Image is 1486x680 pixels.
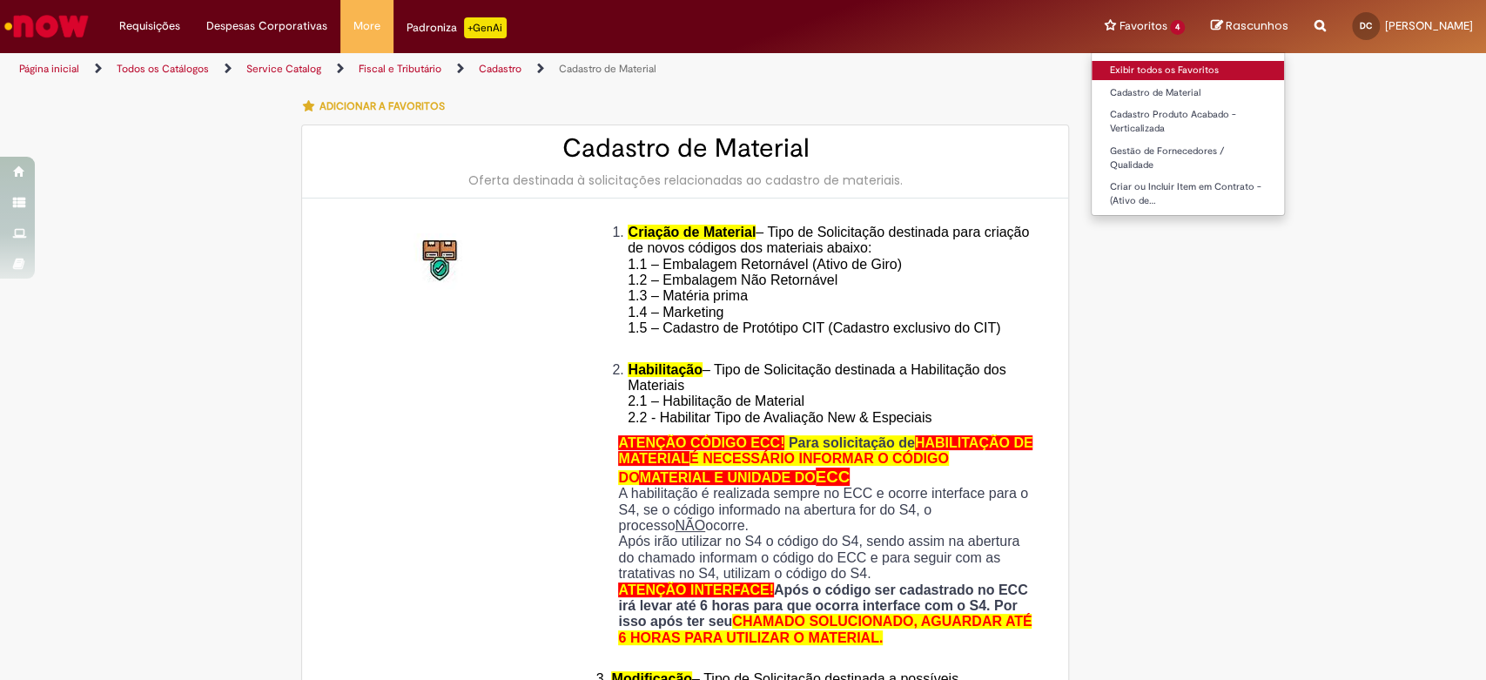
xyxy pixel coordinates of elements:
div: Padroniza [407,17,507,38]
span: – Tipo de Solicitação destinada para criação de novos códigos dos materiais abaixo: 1.1 – Embalag... [628,225,1029,352]
button: Adicionar a Favoritos [301,88,454,125]
span: Despesas Corporativas [206,17,327,35]
span: Favoritos [1119,17,1167,35]
span: Requisições [119,17,180,35]
a: Cadastro de Material [559,62,656,76]
a: Criar ou Incluir Item em Contrato - (Ativo de… [1092,178,1284,210]
a: Exibir todos os Favoritos [1092,61,1284,80]
a: Service Catalog [246,62,321,76]
span: ATENÇÃO CÓDIGO ECC! [618,435,784,450]
p: +GenAi [464,17,507,38]
img: ServiceNow [2,9,91,44]
strong: Após o código ser cadastrado no ECC irá levar até 6 horas para que ocorra interface com o S4. Por... [618,582,1032,645]
span: ATENÇÃO INTERFACE! [618,582,773,597]
span: [PERSON_NAME] [1385,18,1473,33]
ul: Favoritos [1091,52,1285,216]
span: HABILITAÇÃO DE MATERIAL [618,435,1032,466]
span: – Tipo de Solicitação destinada a Habilitação dos Materiais 2.1 – Habilitação de Material 2.2 - H... [628,362,1005,425]
a: Fiscal e Tributário [359,62,441,76]
a: Todos os Catálogos [117,62,209,76]
span: More [353,17,380,35]
span: CHAMADO SOLUCIONADO, AGUARDAR ATÉ 6 HORAS PARA UTILIZAR O MATERIAL. [618,614,1032,644]
img: Cadastro de Material [414,233,469,289]
u: NÃO [675,518,705,533]
span: Para solicitação de [789,435,915,450]
a: Cadastro [479,62,521,76]
h2: Cadastro de Material [319,134,1051,163]
span: MATERIAL E UNIDADE DO [639,470,815,485]
span: DC [1360,20,1372,31]
a: Gestão de Fornecedores / Qualidade [1092,142,1284,174]
span: Rascunhos [1226,17,1288,34]
a: Rascunhos [1211,18,1288,35]
ul: Trilhas de página [13,53,978,85]
a: Página inicial [19,62,79,76]
p: Após irão utilizar no S4 o código do S4, sendo assim na abertura do chamado informam o código do ... [618,534,1038,582]
a: Cadastro Produto Acabado - Verticalizada [1092,105,1284,138]
span: ECC [816,468,850,486]
a: Cadastro de Material [1092,84,1284,103]
p: A habilitação é realizada sempre no ECC e ocorre interface para o S4, se o código informado na ab... [618,486,1038,534]
div: Oferta destinada à solicitações relacionadas ao cadastro de materiais. [319,172,1051,189]
span: 4 [1170,20,1185,35]
span: Adicionar a Favoritos [319,99,444,113]
span: É NECESSÁRIO INFORMAR O CÓDIGO DO [618,451,948,484]
span: Habilitação [628,362,702,377]
span: Criação de Material [628,225,756,239]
